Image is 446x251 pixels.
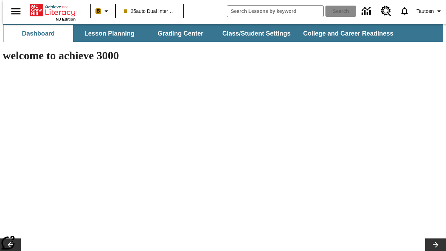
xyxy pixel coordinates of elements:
a: Data Center [357,2,377,21]
button: Open side menu [6,1,26,22]
div: Home [30,2,76,21]
button: College and Career Readiness [298,25,399,42]
h1: welcome to achieve 3000 [3,49,304,62]
span: 25auto Dual International [124,8,175,15]
button: Grading Center [146,25,215,42]
div: SubNavbar [3,25,400,42]
a: Notifications [395,2,414,20]
button: Class/Student Settings [217,25,296,42]
span: B [97,7,100,15]
a: Resource Center, Will open in new tab [377,2,395,21]
button: Dashboard [3,25,73,42]
span: Tautoen [416,8,434,15]
span: NJ Edition [56,17,76,21]
a: Home [30,3,76,17]
div: SubNavbar [3,24,443,42]
button: Lesson Planning [75,25,144,42]
button: Profile/Settings [414,5,446,17]
button: Boost Class color is peach. Change class color [93,5,113,17]
button: Lesson carousel, Next [425,238,446,251]
input: search field [227,6,323,17]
